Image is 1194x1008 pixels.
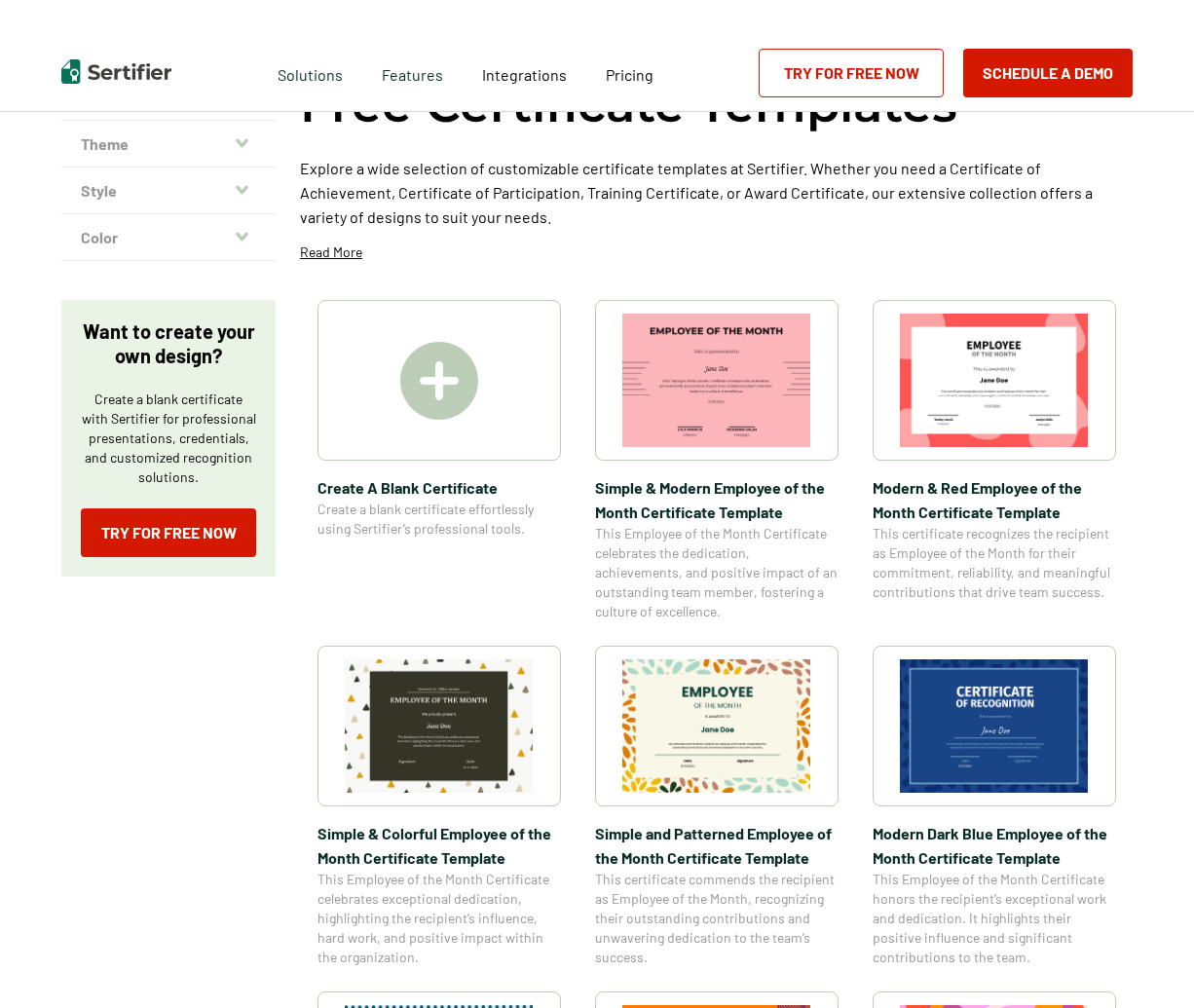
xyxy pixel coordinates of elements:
span: Integrations [482,65,567,84]
img: Sertifier | Digital Credentialing Platform [61,59,171,84]
span: This certificate recognizes the recipient as Employee of the Month for their commitment, reliabil... [873,524,1116,602]
span: This Employee of the Month Certificate celebrates exceptional dedication, highlighting the recipi... [317,870,561,967]
p: Explore a wide selection of customizable certificate templates at Sertifier. Whether you need a C... [300,156,1133,229]
img: Modern & Red Employee of the Month Certificate Template [900,314,1089,447]
p: Read More [300,243,362,262]
a: Modern Dark Blue Employee of the Month Certificate TemplateModern Dark Blue Employee of the Month... [873,646,1116,967]
div: Breadcrumb [61,29,210,49]
span: Create A Blank Certificate [317,475,561,500]
span: Features [382,60,443,85]
a: Integrations [482,60,567,85]
span: This Employee of the Month Certificate celebrates the dedication, achievements, and positive impa... [595,524,839,621]
span: This certificate commends the recipient as Employee of the Month, recognizing their outstanding c... [595,870,839,967]
span: Simple & Colorful Employee of the Month Certificate Template [317,821,561,870]
button: Color [61,214,276,261]
img: Simple & Colorful Employee of the Month Certificate Template [345,659,534,793]
span: Create a blank certificate effortlessly using Sertifier’s professional tools. [317,500,561,539]
img: Simple and Patterned Employee of the Month Certificate Template [622,659,811,793]
a: Try for Free Now [759,49,944,97]
button: Style [61,168,276,214]
img: Simple & Modern Employee of the Month Certificate Template [622,314,811,447]
a: Try for Free Now [81,508,256,557]
span: Certificate Templates [61,29,210,49]
img: Modern Dark Blue Employee of the Month Certificate Template [900,659,1089,793]
button: Schedule a Demo [963,49,1133,97]
a: Certificate Templates [61,29,210,48]
a: Simple & Modern Employee of the Month Certificate TemplateSimple & Modern Employee of the Month C... [595,300,839,621]
span: Solutions [278,60,343,85]
button: Theme [61,121,276,168]
p: Create a blank certificate with Sertifier for professional presentations, credentials, and custom... [81,390,256,487]
span: Modern & Red Employee of the Month Certificate Template [873,475,1116,524]
span: Simple & Modern Employee of the Month Certificate Template [595,475,839,524]
span: Modern Dark Blue Employee of the Month Certificate Template [873,821,1116,870]
a: Simple and Patterned Employee of the Month Certificate TemplateSimple and Patterned Employee of t... [595,646,839,967]
span: Pricing [606,65,653,84]
p: Want to create your own design? [81,319,256,368]
a: Modern & Red Employee of the Month Certificate TemplateModern & Red Employee of the Month Certifi... [873,300,1116,621]
a: Pricing [606,60,653,85]
img: Create A Blank Certificate [400,342,478,420]
span: This Employee of the Month Certificate honors the recipient’s exceptional work and dedication. It... [873,870,1116,967]
a: Simple & Colorful Employee of the Month Certificate TemplateSimple & Colorful Employee of the Mon... [317,646,561,967]
span: Simple and Patterned Employee of the Month Certificate Template [595,821,839,870]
